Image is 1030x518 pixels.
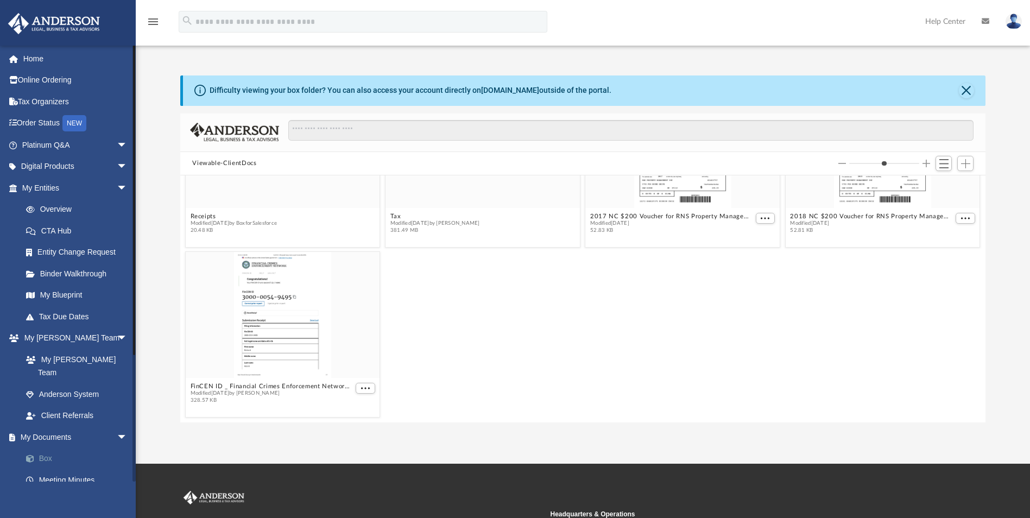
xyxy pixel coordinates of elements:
button: Switch to List View [936,156,952,171]
i: search [181,15,193,27]
input: Column size [849,160,919,167]
span: arrow_drop_down [117,156,138,178]
button: Tax [390,213,480,220]
a: Online Ordering [8,70,144,91]
a: My Blueprint [15,285,138,306]
button: More options [956,213,975,224]
a: CTA Hub [15,220,144,242]
button: Decrease column size [838,160,846,167]
a: Overview [15,199,144,220]
a: [DOMAIN_NAME] [481,86,539,94]
span: Modified [DATE] by [PERSON_NAME] [390,220,480,227]
button: More options [356,383,375,394]
img: User Pic [1006,14,1022,29]
a: Anderson System [15,383,138,405]
a: My Entitiesarrow_drop_down [8,177,144,199]
button: 2017 NC $200 Voucher for RNS Property Management, Inc.pdf [590,213,753,220]
a: My Documentsarrow_drop_down [8,426,144,448]
span: 328.57 KB [191,397,353,404]
button: FinCEN ID _ Financial Crimes Enforcement Network (FinCEN) (5).pdf [191,383,353,390]
div: NEW [62,115,86,131]
button: Add [957,156,974,171]
span: 52.81 KB [791,227,953,234]
a: Home [8,48,144,70]
span: arrow_drop_down [117,426,138,448]
img: Anderson Advisors Platinum Portal [181,491,247,505]
button: More options [756,213,775,224]
div: Difficulty viewing your box folder? You can also access your account directly on outside of the p... [210,85,611,96]
span: Modified [DATE] by [PERSON_NAME] [191,390,353,397]
a: Tax Organizers [8,91,144,112]
a: menu [147,21,160,28]
a: Binder Walkthrough [15,263,144,285]
a: My [PERSON_NAME] Teamarrow_drop_down [8,327,138,349]
a: My [PERSON_NAME] Team [15,349,133,383]
button: Receipts [191,213,277,220]
a: Box [15,448,144,470]
a: Client Referrals [15,405,138,427]
button: Close [959,83,974,98]
span: Modified [DATE] by BoxforSalesforce [191,220,277,227]
i: menu [147,15,160,28]
button: Increase column size [922,160,930,167]
span: arrow_drop_down [117,177,138,199]
span: 381.49 MB [390,227,480,234]
input: Search files and folders [288,120,974,141]
a: Entity Change Request [15,242,144,263]
button: Viewable-ClientDocs [192,159,256,168]
a: Tax Due Dates [15,306,144,327]
a: Order StatusNEW [8,112,144,135]
span: 20.48 KB [191,227,277,234]
span: arrow_drop_down [117,134,138,156]
a: Digital Productsarrow_drop_down [8,156,144,178]
div: grid [180,175,985,422]
a: Meeting Minutes [15,469,144,491]
span: 52.83 KB [590,227,753,234]
img: Anderson Advisors Platinum Portal [5,13,103,34]
span: Modified [DATE] [791,220,953,227]
button: 2018 NC $200 Voucher for RNS Property Management, Inc.pdf [791,213,953,220]
a: Platinum Q&Aarrow_drop_down [8,134,144,156]
span: Modified [DATE] [590,220,753,227]
span: arrow_drop_down [117,327,138,350]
